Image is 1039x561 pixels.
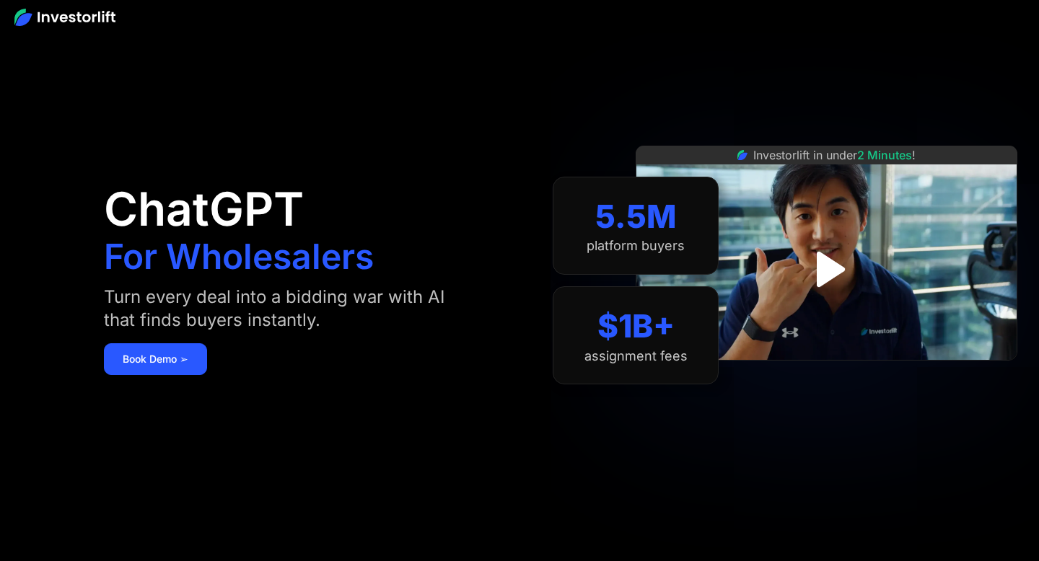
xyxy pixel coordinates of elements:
[719,368,935,385] iframe: Customer reviews powered by Trustpilot
[104,186,304,232] h1: ChatGPT
[104,239,374,274] h1: For Wholesalers
[104,286,473,332] div: Turn every deal into a bidding war with AI that finds buyers instantly.
[753,146,916,164] div: Investorlift in under !
[597,307,675,345] div: $1B+
[857,148,912,162] span: 2 Minutes
[595,198,677,236] div: 5.5M
[584,348,688,364] div: assignment fees
[587,238,685,254] div: platform buyers
[794,237,859,301] a: open lightbox
[104,343,207,375] a: Book Demo ➢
